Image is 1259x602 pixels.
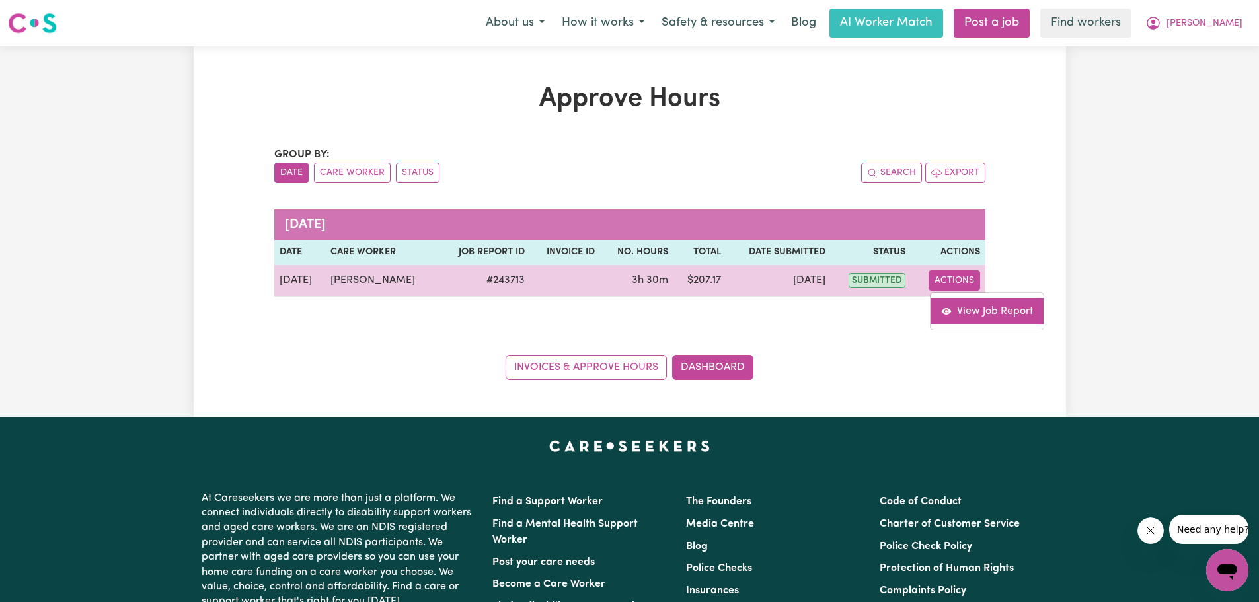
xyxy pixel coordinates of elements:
[880,563,1014,574] a: Protection of Human Rights
[530,240,600,265] th: Invoice ID
[880,585,966,596] a: Complaints Policy
[954,9,1030,38] a: Post a job
[274,83,985,115] h1: Approve Hours
[8,8,57,38] a: Careseekers logo
[686,541,708,552] a: Blog
[632,275,668,285] span: 3 hours 30 minutes
[880,519,1020,529] a: Charter of Customer Service
[506,355,667,380] a: Invoices & Approve Hours
[600,240,673,265] th: No. Hours
[8,11,57,35] img: Careseekers logo
[653,9,783,37] button: Safety & resources
[686,519,754,529] a: Media Centre
[925,163,985,183] button: Export
[439,265,530,297] td: # 243713
[8,9,80,20] span: Need any help?
[1137,517,1164,544] iframe: Close message
[1169,515,1248,544] iframe: Message from company
[274,265,326,297] td: [DATE]
[726,265,830,297] td: [DATE]
[829,9,943,38] a: AI Worker Match
[492,579,605,589] a: Become a Care Worker
[861,163,922,183] button: Search
[831,240,911,265] th: Status
[325,265,439,297] td: [PERSON_NAME]
[274,209,985,240] caption: [DATE]
[477,9,553,37] button: About us
[274,163,309,183] button: sort invoices by date
[274,149,330,160] span: Group by:
[1040,9,1131,38] a: Find workers
[929,270,980,291] button: Actions
[849,273,905,288] span: submitted
[1137,9,1251,37] button: My Account
[880,541,972,552] a: Police Check Policy
[673,265,726,297] td: $ 207.17
[911,240,985,265] th: Actions
[492,496,603,507] a: Find a Support Worker
[549,441,710,451] a: Careseekers home page
[931,298,1044,324] a: View job report 243713
[930,292,1044,330] div: Actions
[672,355,753,380] a: Dashboard
[686,563,752,574] a: Police Checks
[726,240,830,265] th: Date Submitted
[880,496,962,507] a: Code of Conduct
[325,240,439,265] th: Care worker
[686,496,751,507] a: The Founders
[314,163,391,183] button: sort invoices by care worker
[1206,549,1248,591] iframe: Button to launch messaging window
[553,9,653,37] button: How it works
[492,519,638,545] a: Find a Mental Health Support Worker
[439,240,530,265] th: Job Report ID
[492,557,595,568] a: Post your care needs
[274,240,326,265] th: Date
[673,240,726,265] th: Total
[396,163,439,183] button: sort invoices by paid status
[686,585,739,596] a: Insurances
[783,9,824,38] a: Blog
[1166,17,1242,31] span: [PERSON_NAME]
